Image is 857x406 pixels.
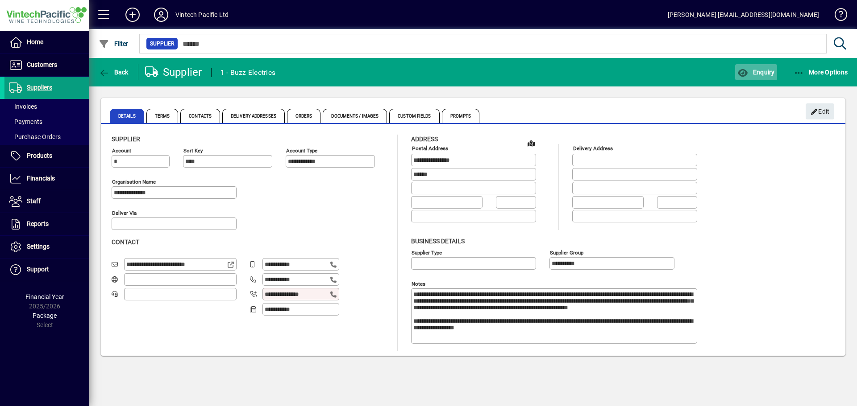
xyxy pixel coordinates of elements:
mat-label: Account Type [286,148,317,154]
a: Payments [4,114,89,129]
span: Invoices [9,103,37,110]
a: View on map [524,136,538,150]
span: Payments [9,118,42,125]
span: Home [27,38,43,45]
div: 1 - Buzz Electrics [220,66,276,80]
a: Knowledge Base [828,2,846,31]
span: Contacts [180,109,220,123]
mat-label: Deliver via [112,210,137,216]
span: Products [27,152,52,159]
button: Enquiry [735,64,777,80]
div: Supplier [145,65,202,79]
span: Supplier [150,39,174,48]
span: Delivery Addresses [222,109,285,123]
a: Staff [4,190,89,213]
span: Business details [411,238,465,245]
button: Edit [806,103,834,119]
span: Reports [27,220,49,227]
a: Financials [4,168,89,190]
span: Address [411,135,438,143]
mat-label: Notes [412,280,425,287]
span: Terms [146,109,179,123]
a: Invoices [4,99,89,114]
mat-label: Account [112,148,131,154]
span: Contact [112,238,139,246]
app-page-header-button: Back [89,64,138,80]
span: Suppliers [27,84,52,91]
button: Add [118,7,147,23]
a: Home [4,31,89,53]
mat-label: Sort key [183,148,203,154]
span: Supplier [112,135,140,143]
a: Settings [4,236,89,258]
a: Support [4,258,89,281]
span: Filter [99,40,129,47]
button: Filter [96,36,131,52]
span: Edit [811,104,830,119]
a: Reports [4,213,89,235]
div: Vintech Pacific Ltd [175,8,229,22]
div: [PERSON_NAME] [EMAIL_ADDRESS][DOMAIN_NAME] [668,8,819,22]
mat-label: Supplier group [550,249,583,255]
span: Documents / Images [323,109,387,123]
a: Customers [4,54,89,76]
span: More Options [794,69,848,76]
span: Back [99,69,129,76]
span: Settings [27,243,50,250]
span: Enquiry [737,69,774,76]
span: Details [110,109,144,123]
button: Profile [147,7,175,23]
span: Customers [27,61,57,68]
span: Financial Year [25,293,64,300]
a: Purchase Orders [4,129,89,144]
span: Financials [27,175,55,182]
span: Package [33,312,57,319]
span: Custom Fields [389,109,439,123]
a: Products [4,145,89,167]
mat-label: Organisation name [112,179,156,185]
span: Purchase Orders [9,133,61,140]
button: More Options [791,64,850,80]
button: Back [96,64,131,80]
mat-label: Supplier type [412,249,442,255]
span: Prompts [442,109,480,123]
span: Support [27,266,49,273]
span: Orders [287,109,321,123]
span: Staff [27,197,41,205]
